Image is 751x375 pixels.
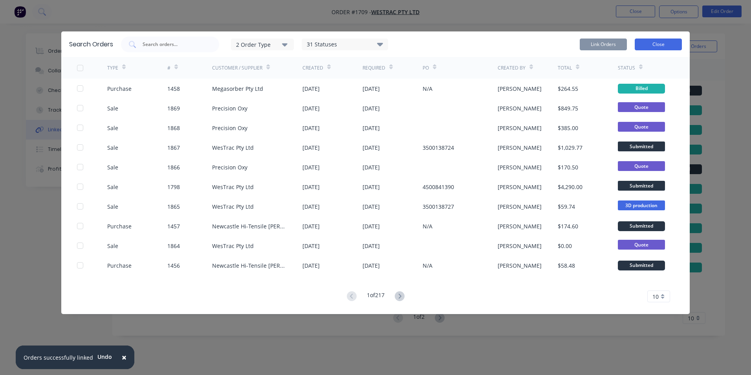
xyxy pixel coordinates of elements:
div: [DATE] [363,163,380,171]
div: 4500841390 [423,183,454,191]
div: [DATE] [363,222,380,230]
div: Sale [107,104,118,112]
div: Precision Oxy [212,104,247,112]
div: Required [363,64,385,72]
div: 1458 [167,85,180,93]
span: Submitted [618,181,665,191]
input: Search orders... [142,40,207,48]
div: 2 Order Type [236,40,289,48]
div: Submitted [618,221,665,231]
div: 1457 [167,222,180,230]
div: Created [302,64,323,72]
div: [DATE] [363,242,380,250]
div: $0.00 [558,242,572,250]
div: 1798 [167,183,180,191]
div: [DATE] [363,202,380,211]
button: Link Orders [580,39,627,50]
div: $59.74 [558,202,575,211]
div: Sale [107,124,118,132]
div: $1,029.77 [558,143,582,152]
div: 1865 [167,202,180,211]
div: [DATE] [302,222,320,230]
div: N/A [423,261,432,270]
div: $174.60 [558,222,578,230]
div: [PERSON_NAME] [498,183,542,191]
div: $849.75 [558,104,578,112]
div: [DATE] [302,163,320,171]
div: 3500138724 [423,143,454,152]
div: Search Orders [69,40,113,49]
div: [DATE] [302,183,320,191]
div: Purchase [107,85,132,93]
div: [PERSON_NAME] [498,261,542,270]
div: [DATE] [363,143,380,152]
div: Sale [107,183,118,191]
span: Quote [618,240,665,250]
div: [DATE] [302,202,320,211]
div: Megasorber Pty Ltd [212,85,263,93]
div: Newcastle Hi-Tensile [PERSON_NAME] [212,261,287,270]
span: Quote [618,161,665,171]
div: 1866 [167,163,180,171]
button: Undo [93,351,116,362]
div: [DATE] [302,85,320,93]
span: × [122,352,126,363]
div: 1456 [167,261,180,270]
div: [DATE] [363,183,380,191]
div: WesTrac Pty Ltd [212,202,254,211]
div: Total [558,64,572,72]
div: Created By [498,64,526,72]
button: Close [114,348,134,367]
div: [PERSON_NAME] [498,242,542,250]
div: [PERSON_NAME] [498,163,542,171]
div: $264.55 [558,85,578,93]
div: TYPE [107,64,118,72]
div: $58.48 [558,261,575,270]
div: 1 of 217 [367,291,385,302]
div: 31 Statuses [302,40,388,49]
div: Customer / Supplier [212,64,262,72]
button: Close [635,39,682,50]
div: $385.00 [558,124,578,132]
div: 1867 [167,143,180,152]
div: Submitted [618,261,665,270]
div: [DATE] [363,261,380,270]
span: Quote [618,102,665,112]
div: Sale [107,143,118,152]
div: [DATE] [302,124,320,132]
div: N/A [423,85,432,93]
div: WesTrac Pty Ltd [212,183,254,191]
div: 1868 [167,124,180,132]
div: Sale [107,163,118,171]
div: Purchase [107,261,132,270]
div: [PERSON_NAME] [498,124,542,132]
div: [DATE] [302,104,320,112]
div: N/A [423,222,432,230]
div: $170.50 [558,163,578,171]
div: Precision Oxy [212,163,247,171]
div: [PERSON_NAME] [498,85,542,93]
div: Purchase [107,222,132,230]
div: 1869 [167,104,180,112]
div: [PERSON_NAME] [498,143,542,152]
div: [DATE] [302,242,320,250]
div: 3500138727 [423,202,454,211]
div: [PERSON_NAME] [498,104,542,112]
span: 3D production [618,200,665,210]
div: Sale [107,242,118,250]
button: 2 Order Type [231,39,294,50]
span: 10 [652,292,659,301]
div: Billed [618,84,665,94]
div: PO [423,64,429,72]
div: WesTrac Pty Ltd [212,242,254,250]
div: Status [618,64,635,72]
div: [DATE] [302,143,320,152]
div: Orders successfully linked [24,353,93,362]
span: Quote [618,122,665,132]
div: Newcastle Hi-Tensile [PERSON_NAME] [212,222,287,230]
div: [DATE] [363,104,380,112]
div: [DATE] [363,85,380,93]
span: Submitted [618,142,665,151]
div: [DATE] [302,261,320,270]
div: Sale [107,202,118,211]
